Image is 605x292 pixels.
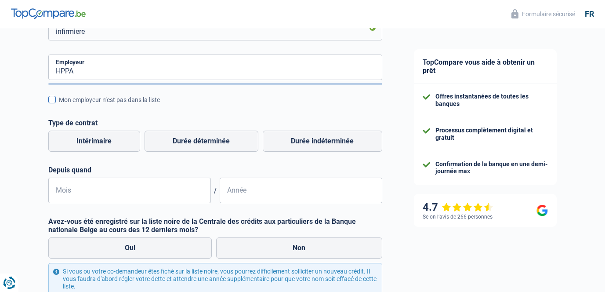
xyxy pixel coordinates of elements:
img: TopCompare Logo [11,8,86,19]
img: Advertisement [2,120,3,120]
div: Offres instantanées de toutes les banques [435,93,548,108]
div: fr [585,9,594,19]
input: Cherchez votre employeur [48,55,382,80]
input: AAAA [220,178,382,203]
div: Selon l’avis de 266 personnes [423,214,493,220]
label: Durée indéterminée [263,131,382,152]
div: Confirmation de la banque en une demi-journée max [435,161,548,175]
label: Durée déterminée [145,131,258,152]
label: Oui [48,237,212,259]
label: Type de contrat [48,119,382,127]
label: Avez-vous été enregistré sur la liste noire de la Centrale des crédits aux particuliers de la Ban... [48,217,382,234]
input: MM [48,178,211,203]
div: 4.7 [423,201,493,214]
button: Formulaire sécurisé [506,7,580,21]
label: Depuis quand [48,166,382,174]
label: Non [216,237,382,259]
span: / [211,186,220,195]
div: Mon employeur n’est pas dans la liste [59,95,382,105]
div: TopCompare vous aide à obtenir un prêt [414,49,557,84]
label: Intérimaire [48,131,140,152]
div: Processus complètement digital et gratuit [435,127,548,142]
